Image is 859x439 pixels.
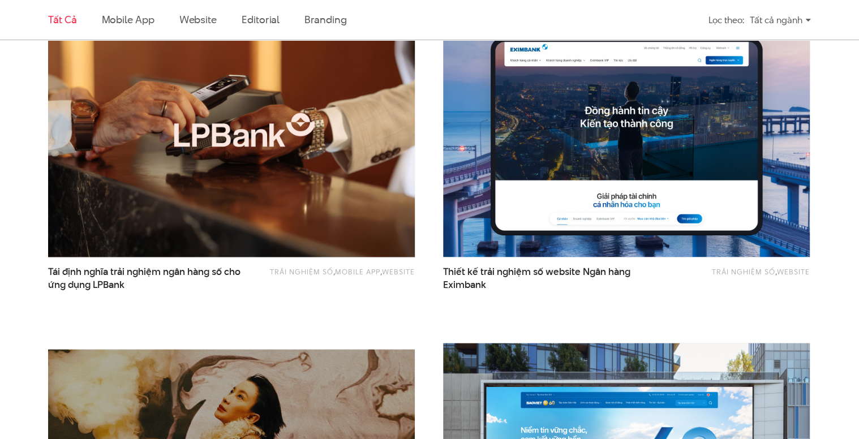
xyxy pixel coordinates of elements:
div: , , [268,265,415,286]
a: Website [777,266,810,277]
div: , [663,265,810,286]
span: Thiết kế trải nghiệm số website Ngân hàng [443,265,645,291]
div: Tất cả ngành [750,10,811,30]
span: Tái định nghĩa trải nghiệm ngân hàng số cho [48,265,250,291]
a: Trải nghiệm số [270,266,333,277]
a: Thiết kế trải nghiệm số website Ngân hàngEximbank [443,265,645,291]
a: Tái định nghĩa trải nghiệm ngân hàng số choứng dụng LPBank [48,265,250,291]
a: Website [382,266,415,277]
a: Tất cả [48,12,76,27]
a: Branding [304,12,346,27]
img: Eximbank Website Portal [443,11,810,257]
a: Mobile app [101,12,154,27]
a: Editorial [242,12,280,27]
a: Website [179,12,217,27]
div: Lọc theo: [708,10,744,30]
span: ứng dụng LPBank [48,278,124,291]
a: Trải nghiệm số [712,266,775,277]
span: Eximbank [443,278,486,291]
a: Mobile app [335,266,380,277]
